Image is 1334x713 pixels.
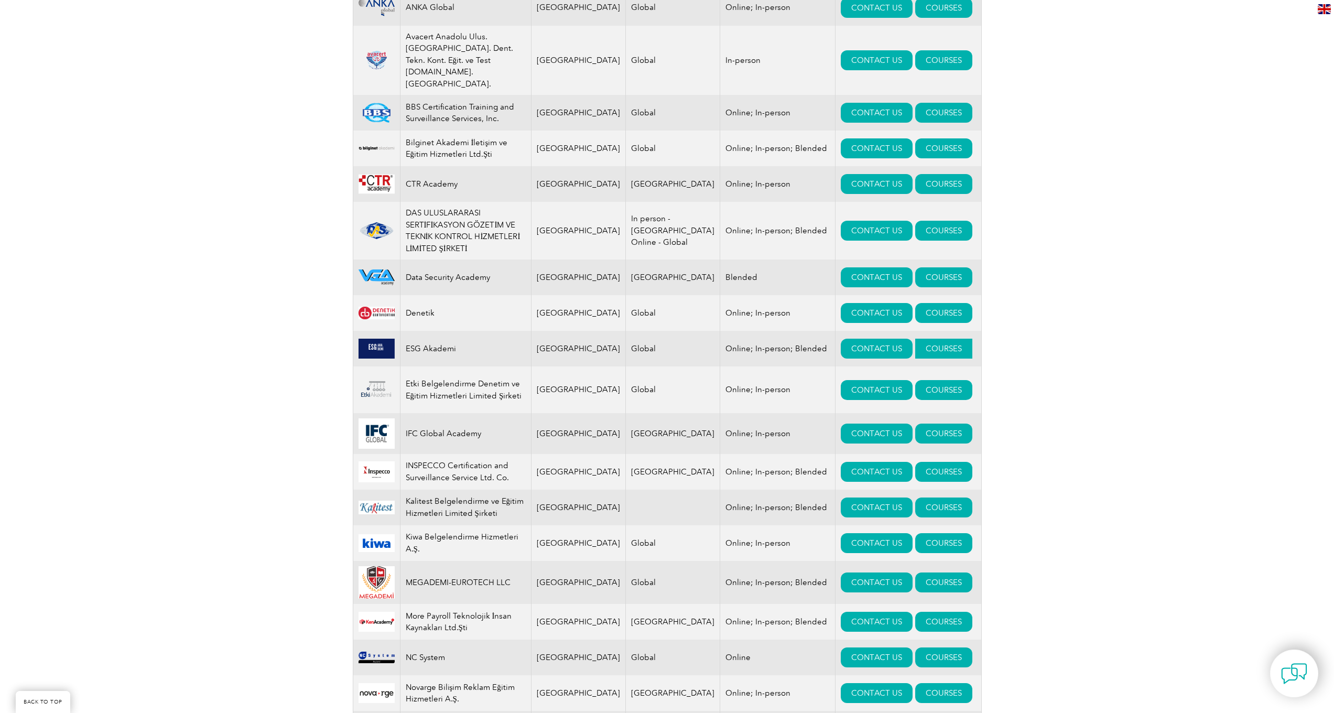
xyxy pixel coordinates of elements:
td: BBS Certification Training and Surveillance Services, Inc. [400,95,531,131]
td: [GEOGRAPHIC_DATA] [531,26,626,95]
td: Global [626,295,720,331]
a: BACK TO TOP [16,691,70,713]
td: Online; In-person; Blended [720,604,836,640]
td: [GEOGRAPHIC_DATA] [531,640,626,675]
td: Global [626,640,720,675]
td: Online; In-person; Blended [720,561,836,604]
td: [GEOGRAPHIC_DATA] [626,260,720,295]
td: Global [626,95,720,131]
a: CONTACT US [841,303,913,323]
td: Novarge Bilişim Reklam Eğitim Hizmetleri A.Ş. [400,675,531,711]
img: ad0bd99a-310e-ef11-9f89-6045bde6fda5-logo.jpg [359,501,395,514]
a: CONTACT US [841,50,913,70]
td: Online; In-person [720,95,836,131]
td: DAS ULUSLARARASI SERTİFİKASYON GÖZETİM VE TEKNİK KONTROL HİZMETLERİ LİMİTED ŞİRKETİ [400,202,531,260]
td: Global [626,331,720,366]
img: 9e2fa28f-829b-ea11-a812-000d3a79722d-logo.png [359,372,395,408]
td: Kiwa Belgelendirme Hizmetleri A.Ş. [400,525,531,561]
td: [GEOGRAPHIC_DATA] [531,366,626,413]
a: COURSES [915,498,972,517]
td: CTR Academy [400,166,531,202]
img: da24547b-a6e0-e911-a812-000d3a795b83-logo.png [359,174,395,194]
td: Global [626,131,720,166]
img: 1ae26fad-5735-ef11-a316-002248972526-logo.png [359,221,395,240]
td: [GEOGRAPHIC_DATA] [531,561,626,604]
td: [GEOGRAPHIC_DATA] [531,525,626,561]
td: Online; In-person [720,413,836,454]
td: Data Security Academy [400,260,531,295]
td: Blended [720,260,836,295]
a: COURSES [915,267,972,287]
a: COURSES [915,462,972,482]
img: 387907cc-e628-eb11-a813-000d3a79722d-logo.jpg [359,307,395,320]
td: [GEOGRAPHIC_DATA] [531,331,626,366]
a: COURSES [915,380,972,400]
td: Etki Belgelendirme Denetim ve Eğitim Hizmetleri Limited Şirketi [400,366,531,413]
td: [GEOGRAPHIC_DATA] [531,166,626,202]
td: [GEOGRAPHIC_DATA] [531,454,626,490]
a: COURSES [915,683,972,703]
img: 272251ff-6c35-eb11-a813-000d3a79722d-logo.jpg [359,418,395,449]
a: CONTACT US [841,339,913,359]
img: e7c6e5fb-486f-eb11-a812-00224815377e-logo.png [359,461,395,482]
td: INSPECCO Certification and Surveillance Service Ltd. Co. [400,454,531,490]
a: CONTACT US [841,462,913,482]
a: COURSES [915,533,972,553]
td: [GEOGRAPHIC_DATA] [531,202,626,260]
td: Denetik [400,295,531,331]
td: [GEOGRAPHIC_DATA] [626,166,720,202]
a: CONTACT US [841,533,913,553]
img: 2712ab11-b677-ec11-8d20-002248183cf6-logo.png [359,269,395,285]
a: COURSES [915,572,972,592]
a: COURSES [915,138,972,158]
td: Online; In-person [720,366,836,413]
img: 815efeab-5b6f-eb11-a812-00224815377e-logo.png [359,50,395,70]
td: [GEOGRAPHIC_DATA] [531,260,626,295]
td: Online; In-person [720,166,836,202]
a: CONTACT US [841,380,913,400]
td: [GEOGRAPHIC_DATA] [531,490,626,525]
a: COURSES [915,424,972,444]
td: Online; In-person; Blended [720,202,836,260]
img: 57350245-2fe8-ed11-8848-002248156329-logo.jpg [359,683,395,703]
td: NC System [400,640,531,675]
td: Online; In-person [720,675,836,711]
td: Global [626,525,720,561]
img: 9e55bf80-85bc-ef11-a72f-00224892eff5-logo.png [359,652,395,663]
td: Online; In-person [720,295,836,331]
td: [GEOGRAPHIC_DATA] [531,675,626,711]
a: CONTACT US [841,647,913,667]
a: CONTACT US [841,424,913,444]
td: [GEOGRAPHIC_DATA] [531,295,626,331]
td: IFC Global Academy [400,413,531,454]
td: [GEOGRAPHIC_DATA] [626,413,720,454]
td: Online [720,640,836,675]
a: COURSES [915,647,972,667]
td: Bilginet Akademi İletişim ve Eğitim Hizmetleri Ltd.Şti [400,131,531,166]
td: More Payroll Teknolojik İnsan Kaynakları Ltd.Şti [400,604,531,640]
a: CONTACT US [841,612,913,632]
a: CONTACT US [841,498,913,517]
a: COURSES [915,174,972,194]
a: COURSES [915,103,972,123]
td: Global [626,26,720,95]
a: COURSES [915,339,972,359]
td: Online; In-person [720,525,836,561]
a: COURSES [915,612,972,632]
a: COURSES [915,50,972,70]
a: CONTACT US [841,138,913,158]
img: e16a2823-4623-ef11-840a-00224897b20f-logo.png [359,612,395,632]
td: Online; In-person; Blended [720,131,836,166]
td: In person - [GEOGRAPHIC_DATA] Online - Global [626,202,720,260]
td: [GEOGRAPHIC_DATA] [531,95,626,131]
td: Online; In-person; Blended [720,490,836,525]
a: COURSES [915,303,972,323]
a: CONTACT US [841,103,913,123]
td: Kalitest Belgelendirme ve Eğitim Hizmetleri Limited Şirketi [400,490,531,525]
img: en [1318,4,1331,14]
a: CONTACT US [841,572,913,592]
a: COURSES [915,221,972,241]
img: contact-chat.png [1281,661,1307,687]
td: Global [626,561,720,604]
td: In-person [720,26,836,95]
